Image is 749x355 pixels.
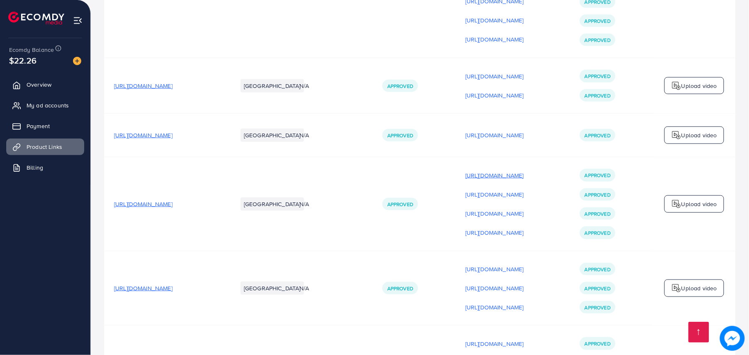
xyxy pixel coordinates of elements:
[585,132,610,139] span: Approved
[27,163,43,172] span: Billing
[465,130,524,140] p: [URL][DOMAIN_NAME]
[299,200,309,208] span: N/A
[9,54,36,66] span: $22.26
[585,92,610,99] span: Approved
[6,97,84,114] a: My ad accounts
[465,71,524,81] p: [URL][DOMAIN_NAME]
[585,340,610,347] span: Approved
[465,339,524,349] p: [URL][DOMAIN_NAME]
[585,17,610,24] span: Approved
[585,266,610,273] span: Approved
[465,228,524,238] p: [URL][DOMAIN_NAME]
[241,129,304,142] li: [GEOGRAPHIC_DATA]
[465,283,524,293] p: [URL][DOMAIN_NAME]
[27,80,51,89] span: Overview
[681,199,717,209] p: Upload video
[465,170,524,180] p: [URL][DOMAIN_NAME]
[9,46,54,54] span: Ecomdy Balance
[27,143,62,151] span: Product Links
[6,76,84,93] a: Overview
[27,101,69,109] span: My ad accounts
[114,284,173,292] span: [URL][DOMAIN_NAME]
[585,73,610,80] span: Approved
[681,130,717,140] p: Upload video
[585,36,610,44] span: Approved
[114,200,173,208] span: [URL][DOMAIN_NAME]
[671,81,681,91] img: logo
[585,304,610,311] span: Approved
[299,131,309,139] span: N/A
[114,82,173,90] span: [URL][DOMAIN_NAME]
[585,285,610,292] span: Approved
[73,16,83,25] img: menu
[465,190,524,199] p: [URL][DOMAIN_NAME]
[387,285,413,292] span: Approved
[73,57,81,65] img: image
[465,302,524,312] p: [URL][DOMAIN_NAME]
[387,83,413,90] span: Approved
[681,81,717,91] p: Upload video
[465,34,524,44] p: [URL][DOMAIN_NAME]
[241,197,304,211] li: [GEOGRAPHIC_DATA]
[387,132,413,139] span: Approved
[241,79,304,92] li: [GEOGRAPHIC_DATA]
[465,90,524,100] p: [URL][DOMAIN_NAME]
[6,159,84,176] a: Billing
[671,283,681,293] img: logo
[114,131,173,139] span: [URL][DOMAIN_NAME]
[465,264,524,274] p: [URL][DOMAIN_NAME]
[671,199,681,209] img: logo
[720,326,745,351] img: image
[6,118,84,134] a: Payment
[299,284,309,292] span: N/A
[8,12,64,24] img: logo
[465,209,524,219] p: [URL][DOMAIN_NAME]
[387,201,413,208] span: Approved
[585,191,610,198] span: Approved
[241,282,304,295] li: [GEOGRAPHIC_DATA]
[585,210,610,217] span: Approved
[585,172,610,179] span: Approved
[6,139,84,155] a: Product Links
[27,122,50,130] span: Payment
[465,15,524,25] p: [URL][DOMAIN_NAME]
[681,283,717,293] p: Upload video
[671,130,681,140] img: logo
[299,82,309,90] span: N/A
[585,229,610,236] span: Approved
